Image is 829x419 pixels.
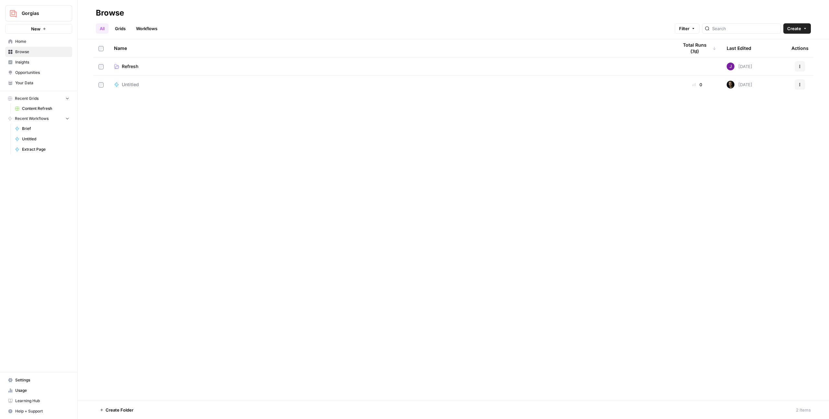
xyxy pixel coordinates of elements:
[22,10,61,17] span: Gorgias
[727,63,734,70] img: nj1ssy6o3lyd6ijko0eoja4aphzn
[15,377,69,383] span: Settings
[12,123,72,134] a: Brief
[5,78,72,88] a: Your Data
[15,70,69,76] span: Opportunities
[5,94,72,103] button: Recent Grids
[15,96,39,101] span: Recent Grids
[727,81,734,88] img: gdnfse0k6b25ue483wo7euzh17dw
[132,23,161,34] a: Workflows
[5,36,72,47] a: Home
[96,8,124,18] div: Browse
[5,57,72,67] a: Insights
[15,408,69,414] span: Help + Support
[122,81,139,88] span: Untitled
[15,80,69,86] span: Your Data
[15,116,49,122] span: Recent Workflows
[783,23,811,34] button: Create
[15,49,69,55] span: Browse
[96,23,108,34] a: All
[22,146,69,152] span: Extract Page
[114,63,668,70] a: Refresh
[106,407,133,413] span: Create Folder
[787,25,801,32] span: Create
[712,25,778,32] input: Search
[5,67,72,78] a: Opportunities
[12,134,72,144] a: Untitled
[727,81,752,88] div: [DATE]
[114,39,668,57] div: Name
[5,396,72,406] a: Learning Hub
[5,114,72,123] button: Recent Workflows
[22,126,69,132] span: Brief
[12,103,72,114] a: Content Refresh
[678,81,716,88] div: 0
[5,5,72,21] button: Workspace: Gorgias
[5,385,72,396] a: Usage
[111,23,130,34] a: Grids
[31,26,40,32] span: New
[678,39,716,57] div: Total Runs (7d)
[7,7,19,19] img: Gorgias Logo
[679,25,689,32] span: Filter
[5,47,72,57] a: Browse
[114,81,668,88] a: Untitled
[727,39,751,57] div: Last Edited
[22,136,69,142] span: Untitled
[15,398,69,404] span: Learning Hub
[12,144,72,155] a: Extract Page
[5,406,72,416] button: Help + Support
[15,39,69,44] span: Home
[15,59,69,65] span: Insights
[15,388,69,393] span: Usage
[675,23,699,34] button: Filter
[5,24,72,34] button: New
[22,106,69,111] span: Content Refresh
[5,375,72,385] a: Settings
[791,39,809,57] div: Actions
[122,63,138,70] span: Refresh
[796,407,811,413] div: 2 Items
[96,405,137,415] button: Create Folder
[727,63,752,70] div: [DATE]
